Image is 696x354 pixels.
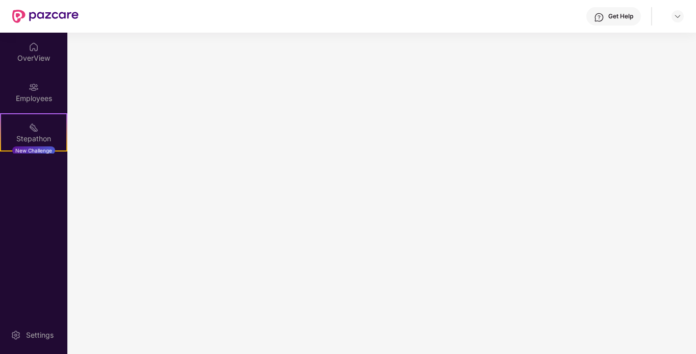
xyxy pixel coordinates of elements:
[12,10,79,23] img: New Pazcare Logo
[29,82,39,92] img: svg+xml;base64,PHN2ZyBpZD0iRW1wbG95ZWVzIiB4bWxucz0iaHR0cDovL3d3dy53My5vcmcvMjAwMC9zdmciIHdpZHRoPS...
[23,330,57,340] div: Settings
[29,122,39,133] img: svg+xml;base64,PHN2ZyB4bWxucz0iaHR0cDovL3d3dy53My5vcmcvMjAwMC9zdmciIHdpZHRoPSIyMSIgaGVpZ2h0PSIyMC...
[29,42,39,52] img: svg+xml;base64,PHN2ZyBpZD0iSG9tZSIgeG1sbnM9Imh0dHA6Ly93d3cudzMub3JnLzIwMDAvc3ZnIiB3aWR0aD0iMjAiIG...
[11,330,21,340] img: svg+xml;base64,PHN2ZyBpZD0iU2V0dGluZy0yMHgyMCIgeG1sbnM9Imh0dHA6Ly93d3cudzMub3JnLzIwMDAvc3ZnIiB3aW...
[608,12,633,20] div: Get Help
[1,134,66,144] div: Stepathon
[12,146,55,155] div: New Challenge
[674,12,682,20] img: svg+xml;base64,PHN2ZyBpZD0iRHJvcGRvd24tMzJ4MzIiIHhtbG5zPSJodHRwOi8vd3d3LnczLm9yZy8yMDAwL3N2ZyIgd2...
[594,12,604,22] img: svg+xml;base64,PHN2ZyBpZD0iSGVscC0zMngzMiIgeG1sbnM9Imh0dHA6Ly93d3cudzMub3JnLzIwMDAvc3ZnIiB3aWR0aD...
